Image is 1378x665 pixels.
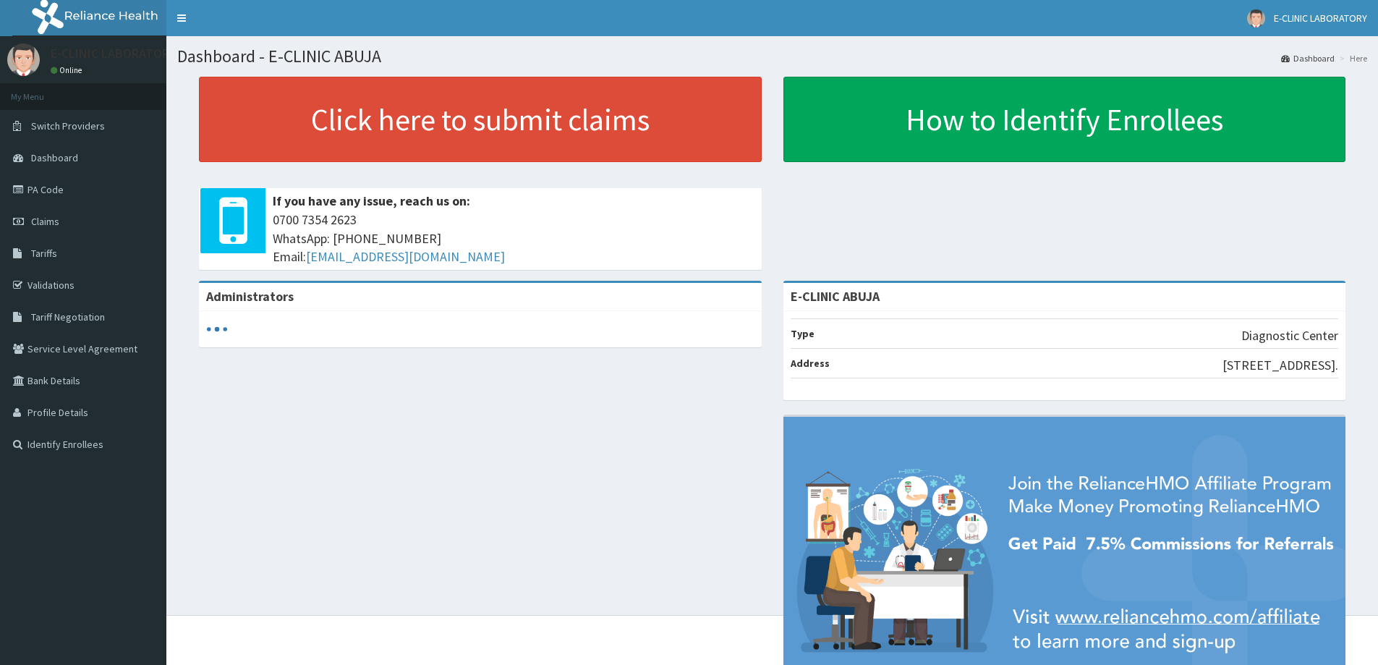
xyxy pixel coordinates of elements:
[31,247,57,260] span: Tariffs
[7,43,40,76] img: User Image
[206,318,228,340] svg: audio-loading
[783,77,1346,162] a: How to Identify Enrollees
[273,192,470,209] b: If you have any issue, reach us on:
[199,77,762,162] a: Click here to submit claims
[1281,52,1335,64] a: Dashboard
[51,65,85,75] a: Online
[1241,326,1338,345] p: Diagnostic Center
[31,310,105,323] span: Tariff Negotiation
[791,357,830,370] b: Address
[31,215,59,228] span: Claims
[1222,356,1338,375] p: [STREET_ADDRESS].
[177,47,1367,66] h1: Dashboard - E-CLINIC ABUJA
[206,288,294,305] b: Administrators
[1247,9,1265,27] img: User Image
[306,248,505,265] a: [EMAIL_ADDRESS][DOMAIN_NAME]
[31,151,78,164] span: Dashboard
[31,119,105,132] span: Switch Providers
[51,47,176,60] p: E-CLINIC LABORATORY
[1274,12,1367,25] span: E-CLINIC LABORATORY
[791,327,815,340] b: Type
[273,211,754,266] span: 0700 7354 2623 WhatsApp: [PHONE_NUMBER] Email:
[791,288,880,305] strong: E-CLINIC ABUJA
[1336,52,1367,64] li: Here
